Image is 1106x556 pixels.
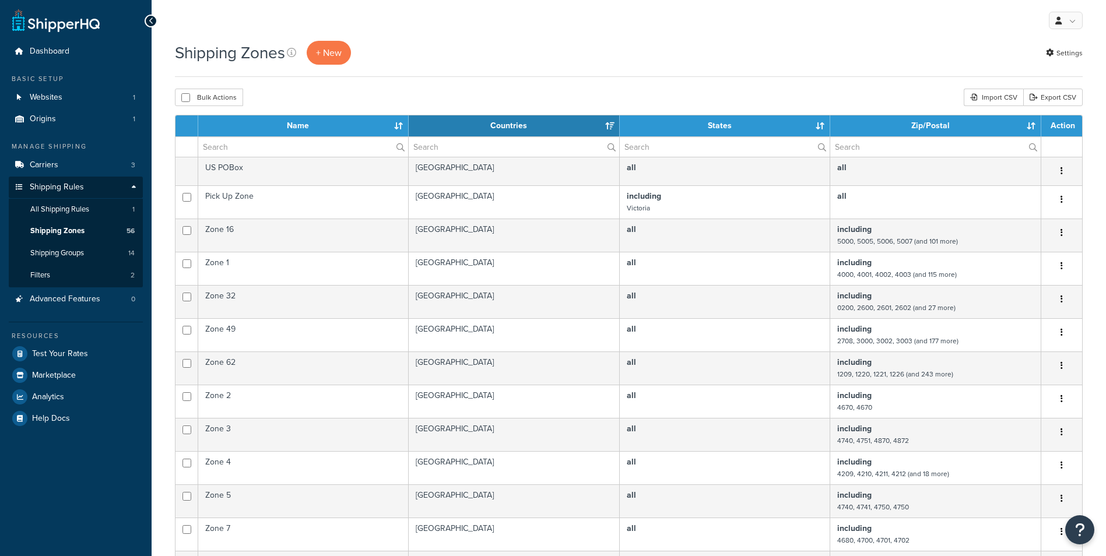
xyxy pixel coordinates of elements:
[131,270,135,280] span: 2
[627,423,636,435] b: all
[30,114,56,124] span: Origins
[9,154,143,176] a: Carriers 3
[30,226,85,236] span: Shipping Zones
[9,108,143,130] li: Origins
[837,469,949,479] small: 4209, 4210, 4211, 4212 (and 18 more)
[1023,89,1083,106] a: Export CSV
[837,535,910,546] small: 4680, 4700, 4701, 4702
[9,154,143,176] li: Carriers
[830,137,1041,157] input: Search
[9,242,143,264] a: Shipping Groups 14
[627,356,636,368] b: all
[627,389,636,402] b: all
[409,351,620,385] td: [GEOGRAPHIC_DATA]
[198,451,409,484] td: Zone 4
[409,451,620,484] td: [GEOGRAPHIC_DATA]
[9,265,143,286] a: Filters 2
[9,242,143,264] li: Shipping Groups
[9,177,143,198] a: Shipping Rules
[175,41,285,64] h1: Shipping Zones
[837,190,847,202] b: all
[30,270,50,280] span: Filters
[9,108,143,130] a: Origins 1
[32,371,76,381] span: Marketplace
[127,226,135,236] span: 56
[9,365,143,386] li: Marketplace
[627,290,636,302] b: all
[830,115,1041,136] th: Zip/Postal: activate to sort column ascending
[9,199,143,220] a: All Shipping Rules 1
[9,87,143,108] a: Websites 1
[175,89,243,106] button: Bulk Actions
[627,456,636,468] b: all
[409,157,620,185] td: [GEOGRAPHIC_DATA]
[198,137,408,157] input: Search
[9,288,143,310] li: Advanced Features
[837,223,872,235] b: including
[1046,45,1083,61] a: Settings
[9,408,143,429] li: Help Docs
[1041,115,1082,136] th: Action
[1065,515,1094,544] button: Open Resource Center
[837,489,872,501] b: including
[837,269,957,280] small: 4000, 4001, 4002, 4003 (and 115 more)
[9,331,143,341] div: Resources
[627,223,636,235] b: all
[198,318,409,351] td: Zone 49
[837,522,872,534] b: including
[837,290,872,302] b: including
[198,385,409,418] td: Zone 2
[409,252,620,285] td: [GEOGRAPHIC_DATA]
[198,252,409,285] td: Zone 1
[133,114,135,124] span: 1
[837,336,958,346] small: 2708, 3000, 3002, 3003 (and 177 more)
[198,484,409,518] td: Zone 5
[409,318,620,351] td: [GEOGRAPHIC_DATA]
[9,74,143,84] div: Basic Setup
[32,349,88,359] span: Test Your Rates
[409,518,620,551] td: [GEOGRAPHIC_DATA]
[30,47,69,57] span: Dashboard
[627,522,636,534] b: all
[198,418,409,451] td: Zone 3
[627,190,661,202] b: including
[133,93,135,103] span: 1
[837,256,872,269] b: including
[9,343,143,364] a: Test Your Rates
[128,248,135,258] span: 14
[32,414,70,424] span: Help Docs
[620,115,830,136] th: States: activate to sort column ascending
[198,115,409,136] th: Name: activate to sort column ascending
[30,160,58,170] span: Carriers
[409,115,620,136] th: Countries: activate to sort column ascending
[9,199,143,220] li: All Shipping Rules
[627,489,636,501] b: all
[9,41,143,62] li: Dashboard
[198,157,409,185] td: US POBox
[837,323,872,335] b: including
[9,386,143,407] li: Analytics
[12,9,100,32] a: ShipperHQ Home
[9,220,143,242] li: Shipping Zones
[627,256,636,269] b: all
[409,185,620,219] td: [GEOGRAPHIC_DATA]
[9,142,143,152] div: Manage Shipping
[409,418,620,451] td: [GEOGRAPHIC_DATA]
[627,161,636,174] b: all
[837,302,956,313] small: 0200, 2600, 2601, 2602 (and 27 more)
[627,323,636,335] b: all
[30,294,100,304] span: Advanced Features
[316,46,342,59] span: + New
[307,41,351,65] a: + New
[30,182,84,192] span: Shipping Rules
[837,435,909,446] small: 4740, 4751, 4870, 4872
[9,265,143,286] li: Filters
[837,502,909,512] small: 4740, 4741, 4750, 4750
[837,356,872,368] b: including
[620,137,830,157] input: Search
[9,288,143,310] a: Advanced Features 0
[627,203,650,213] small: Victoria
[198,351,409,385] td: Zone 62
[30,93,62,103] span: Websites
[9,220,143,242] a: Shipping Zones 56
